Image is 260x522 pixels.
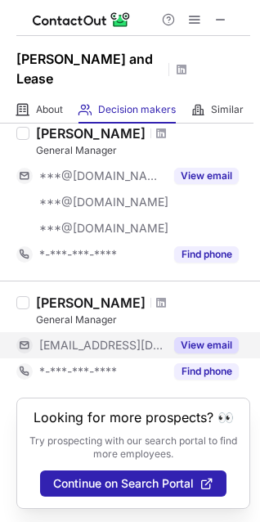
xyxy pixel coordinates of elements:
span: [EMAIL_ADDRESS][DOMAIN_NAME] [39,338,164,353]
button: Reveal Button [174,337,239,353]
button: Reveal Button [174,363,239,380]
h1: [PERSON_NAME] and Lease [16,49,164,88]
div: General Manager [36,143,250,158]
span: ***@[DOMAIN_NAME] [39,221,168,236]
span: Continue on Search Portal [53,477,194,490]
header: Looking for more prospects? 👀 [34,410,234,425]
button: Reveal Button [174,168,239,184]
p: Try prospecting with our search portal to find more employees. [29,434,238,461]
img: ContactOut v5.3.10 [33,10,131,29]
div: [PERSON_NAME] [36,295,146,311]
span: Decision makers [98,103,176,116]
span: Similar [211,103,244,116]
button: Reveal Button [174,246,239,263]
span: ***@[DOMAIN_NAME] [39,195,168,209]
span: ***@[DOMAIN_NAME] [39,169,164,183]
span: About [36,103,63,116]
button: Continue on Search Portal [40,470,226,497]
div: [PERSON_NAME] [36,125,146,142]
div: General Manager [36,313,250,327]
